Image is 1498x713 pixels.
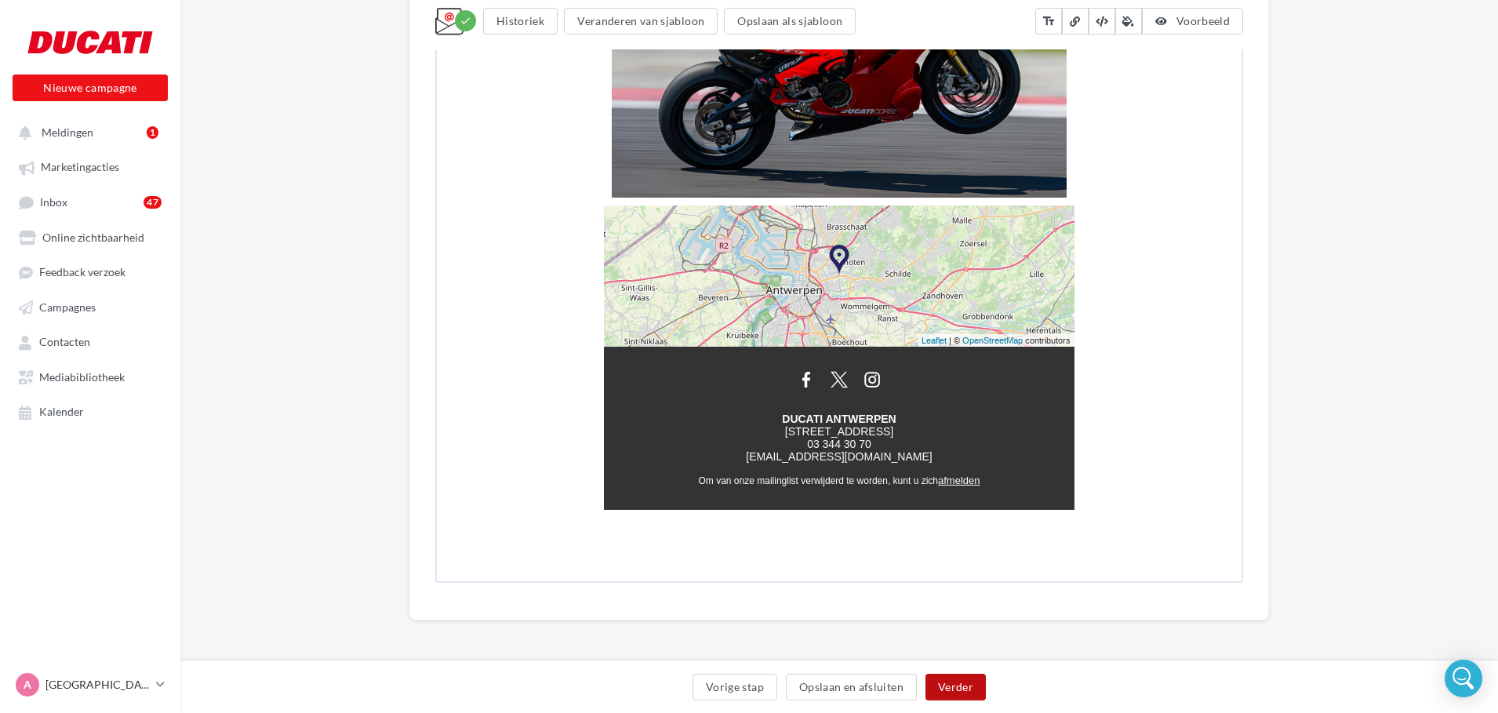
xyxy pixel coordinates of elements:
a: Klik hier [452,13,488,24]
i: check [460,15,471,27]
button: text_fields [1035,8,1062,35]
span: Inbox [40,195,67,209]
button: Voorbeeld [1142,8,1243,35]
span: Mediabibliotheek [39,370,125,384]
span: Campagnes [39,300,96,314]
a: Contacten [9,327,171,355]
div: Opgeslagen wijzigingen [455,10,476,31]
span: Kalender [39,406,84,419]
p: [GEOGRAPHIC_DATA] [45,677,150,693]
span: Meldingen [42,126,93,139]
a: Online zichtbaarheid [9,223,171,251]
a: Inbox47 [9,187,171,216]
a: Kalender [9,397,171,425]
span: Voorbeeld [1176,14,1230,27]
i: text_fields [1042,13,1056,29]
span: Marketingacties [41,161,119,174]
button: Opslaan en afsluiten [786,674,917,700]
span: Contacten [39,336,90,349]
div: 47 [144,196,162,209]
a: Campagnes [9,293,171,321]
button: Vorige stap [693,674,777,700]
img: DExclusive_Antwerpen_r.png [332,41,473,84]
a: Mediabibliotheek [9,362,171,391]
button: Opslaan als sjabloon [724,8,856,35]
button: Meldingen 1 [9,118,165,146]
span: A [24,677,31,693]
a: Marketingacties [9,152,171,180]
span: Feedback verzoek [39,266,125,279]
a: A [GEOGRAPHIC_DATA] [13,670,168,700]
button: Nieuwe campagne [13,75,168,101]
span: E-mail niet goed weergegeven ? [317,13,452,24]
div: 1 [147,126,158,139]
button: Verder [925,674,986,700]
div: Open Intercom Messenger [1445,660,1482,697]
button: Historiek [483,8,558,35]
button: Veranderen van sjabloon [564,8,718,35]
span: Online zichtbaarheid [42,231,144,244]
a: Feedback verzoek [9,257,171,286]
